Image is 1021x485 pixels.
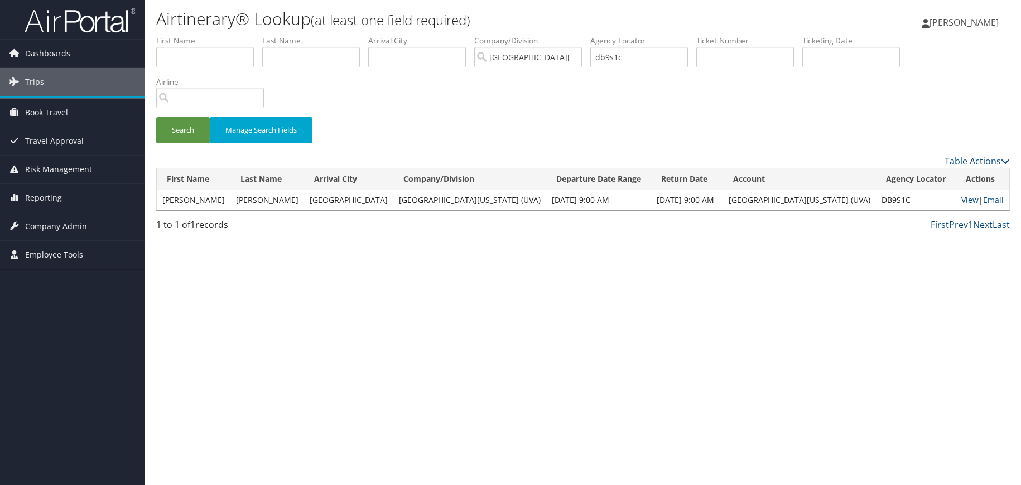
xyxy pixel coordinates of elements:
[723,168,876,190] th: Account: activate to sort column ascending
[949,219,968,231] a: Prev
[723,190,876,210] td: [GEOGRAPHIC_DATA][US_STATE] (UVA)
[973,219,993,231] a: Next
[156,35,262,46] label: First Name
[696,35,802,46] label: Ticket Number
[156,76,272,88] label: Airline
[961,195,979,205] a: View
[304,168,393,190] th: Arrival City: activate to sort column ascending
[651,168,723,190] th: Return Date: activate to sort column ascending
[993,219,1010,231] a: Last
[956,168,1009,190] th: Actions
[931,219,949,231] a: First
[25,127,84,155] span: Travel Approval
[651,190,723,210] td: [DATE] 9:00 AM
[968,219,973,231] a: 1
[546,190,651,210] td: [DATE] 9:00 AM
[157,190,230,210] td: [PERSON_NAME]
[25,7,136,33] img: airportal-logo.png
[25,212,87,240] span: Company Admin
[393,190,546,210] td: [GEOGRAPHIC_DATA][US_STATE] (UVA)
[304,190,393,210] td: [GEOGRAPHIC_DATA]
[368,35,474,46] label: Arrival City
[876,190,956,210] td: DB9S1C
[956,190,1009,210] td: |
[25,40,70,67] span: Dashboards
[474,35,590,46] label: Company/Division
[393,168,546,190] th: Company/Division
[210,117,312,143] button: Manage Search Fields
[922,6,1010,39] a: [PERSON_NAME]
[230,168,304,190] th: Last Name: activate to sort column ascending
[156,7,725,31] h1: Airtinerary® Lookup
[230,190,304,210] td: [PERSON_NAME]
[25,241,83,269] span: Employee Tools
[311,11,470,29] small: (at least one field required)
[25,184,62,212] span: Reporting
[25,68,44,96] span: Trips
[262,35,368,46] label: Last Name
[876,168,956,190] th: Agency Locator: activate to sort column ascending
[190,219,195,231] span: 1
[590,35,696,46] label: Agency Locator
[25,99,68,127] span: Book Travel
[25,156,92,183] span: Risk Management
[156,218,357,237] div: 1 to 1 of records
[157,168,230,190] th: First Name: activate to sort column ascending
[156,117,210,143] button: Search
[802,35,908,46] label: Ticketing Date
[945,155,1010,167] a: Table Actions
[983,195,1004,205] a: Email
[546,168,651,190] th: Departure Date Range: activate to sort column ascending
[930,16,999,28] span: [PERSON_NAME]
